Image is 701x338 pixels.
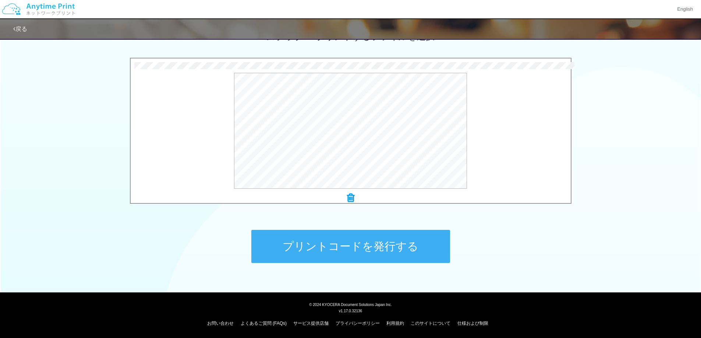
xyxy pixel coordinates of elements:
[266,32,434,42] span: ステップ 2: プリントするファイルを選択
[411,321,450,326] a: このサイトについて
[251,230,450,263] button: プリントコードを発行する
[241,321,287,326] a: よくあるご質問 (FAQs)
[336,321,380,326] a: プライバシーポリシー
[457,321,488,326] a: 仕様および制限
[13,26,27,32] a: 戻る
[386,321,404,326] a: 利用規約
[309,302,392,307] span: © 2024 KYOCERA Document Solutions Japan Inc.
[293,321,329,326] a: サービス提供店舗
[207,321,234,326] a: お問い合わせ
[339,309,362,313] span: v1.17.0.32136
